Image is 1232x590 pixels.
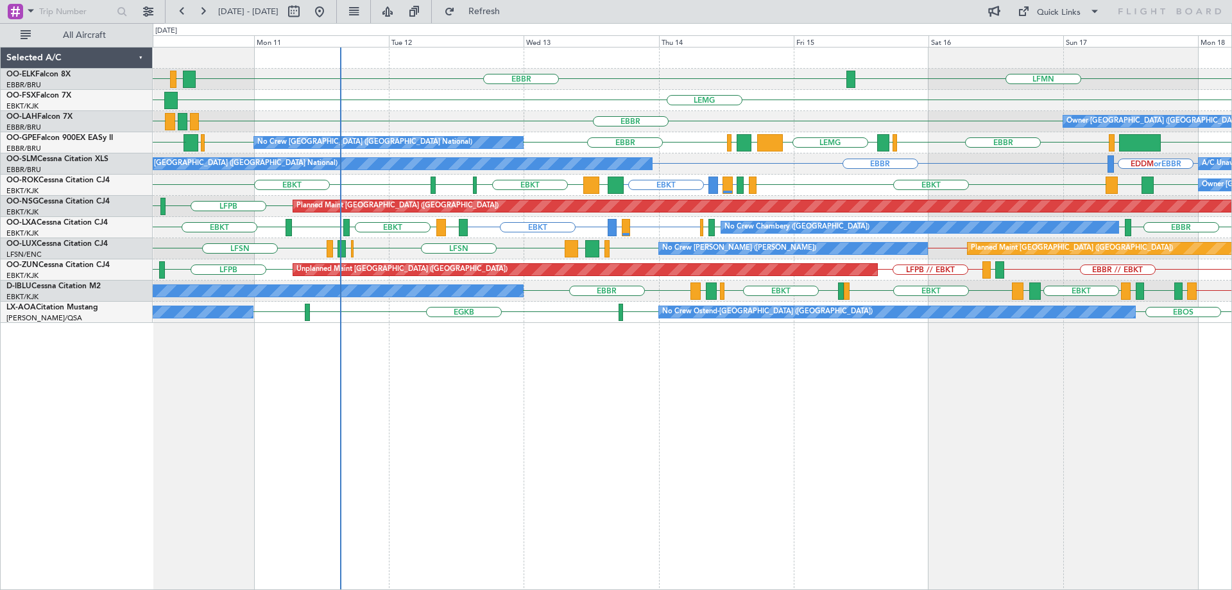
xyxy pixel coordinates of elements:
[155,26,177,37] div: [DATE]
[389,35,524,47] div: Tue 12
[6,165,41,175] a: EBBR/BRU
[659,35,794,47] div: Thu 14
[6,240,37,248] span: OO-LUX
[6,134,113,142] a: OO-GPEFalcon 900EX EASy II
[1011,1,1106,22] button: Quick Links
[662,239,816,258] div: No Crew [PERSON_NAME] ([PERSON_NAME])
[6,261,38,269] span: OO-ZUN
[458,7,511,16] span: Refresh
[6,155,37,163] span: OO-SLM
[6,282,101,290] a: D-IBLUCessna Citation M2
[254,35,389,47] div: Mon 11
[6,123,41,132] a: EBBR/BRU
[6,177,38,184] span: OO-ROK
[971,239,1173,258] div: Planned Maint [GEOGRAPHIC_DATA] ([GEOGRAPHIC_DATA])
[6,92,36,100] span: OO-FSX
[6,219,37,227] span: OO-LXA
[6,186,38,196] a: EBKT/KJK
[928,35,1063,47] div: Sat 16
[6,313,82,323] a: [PERSON_NAME]/QSA
[6,113,37,121] span: OO-LAH
[1063,35,1198,47] div: Sun 17
[14,25,139,46] button: All Aircraft
[6,229,38,238] a: EBKT/KJK
[119,35,254,47] div: Sun 10
[123,154,338,173] div: No Crew [GEOGRAPHIC_DATA] ([GEOGRAPHIC_DATA] National)
[6,207,38,217] a: EBKT/KJK
[6,71,71,78] a: OO-ELKFalcon 8X
[39,2,113,21] input: Trip Number
[6,155,108,163] a: OO-SLMCessna Citation XLS
[6,80,41,90] a: EBBR/BRU
[6,261,110,269] a: OO-ZUNCessna Citation CJ4
[6,304,36,311] span: LX-AOA
[6,198,110,205] a: OO-NSGCessna Citation CJ4
[6,304,98,311] a: LX-AOACitation Mustang
[6,101,38,111] a: EBKT/KJK
[6,292,38,302] a: EBKT/KJK
[794,35,928,47] div: Fri 15
[724,218,869,237] div: No Crew Chambery ([GEOGRAPHIC_DATA])
[6,240,108,248] a: OO-LUXCessna Citation CJ4
[524,35,658,47] div: Wed 13
[662,302,873,322] div: No Crew Ostend-[GEOGRAPHIC_DATA] ([GEOGRAPHIC_DATA])
[1037,6,1081,19] div: Quick Links
[6,219,108,227] a: OO-LXACessna Citation CJ4
[33,31,135,40] span: All Aircraft
[296,260,508,279] div: Unplanned Maint [GEOGRAPHIC_DATA] ([GEOGRAPHIC_DATA])
[218,6,278,17] span: [DATE] - [DATE]
[6,92,71,100] a: OO-FSXFalcon 7X
[257,133,472,152] div: No Crew [GEOGRAPHIC_DATA] ([GEOGRAPHIC_DATA] National)
[6,282,31,290] span: D-IBLU
[6,113,73,121] a: OO-LAHFalcon 7X
[6,134,37,142] span: OO-GPE
[6,71,35,78] span: OO-ELK
[296,196,499,216] div: Planned Maint [GEOGRAPHIC_DATA] ([GEOGRAPHIC_DATA])
[6,177,110,184] a: OO-ROKCessna Citation CJ4
[6,271,38,281] a: EBKT/KJK
[6,198,38,205] span: OO-NSG
[6,144,41,153] a: EBBR/BRU
[438,1,515,22] button: Refresh
[6,250,42,259] a: LFSN/ENC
